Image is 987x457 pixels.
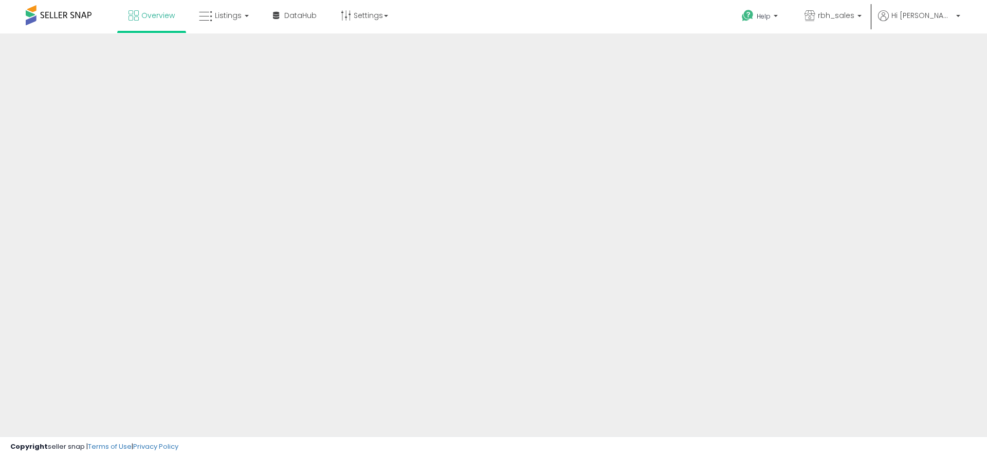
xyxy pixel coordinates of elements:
[818,10,854,21] span: rbh_sales
[757,12,771,21] span: Help
[215,10,242,21] span: Listings
[133,442,178,451] a: Privacy Policy
[88,442,132,451] a: Terms of Use
[10,442,48,451] strong: Copyright
[141,10,175,21] span: Overview
[741,9,754,22] i: Get Help
[891,10,953,21] span: Hi [PERSON_NAME]
[734,2,788,33] a: Help
[284,10,317,21] span: DataHub
[10,442,178,452] div: seller snap | |
[878,10,960,33] a: Hi [PERSON_NAME]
